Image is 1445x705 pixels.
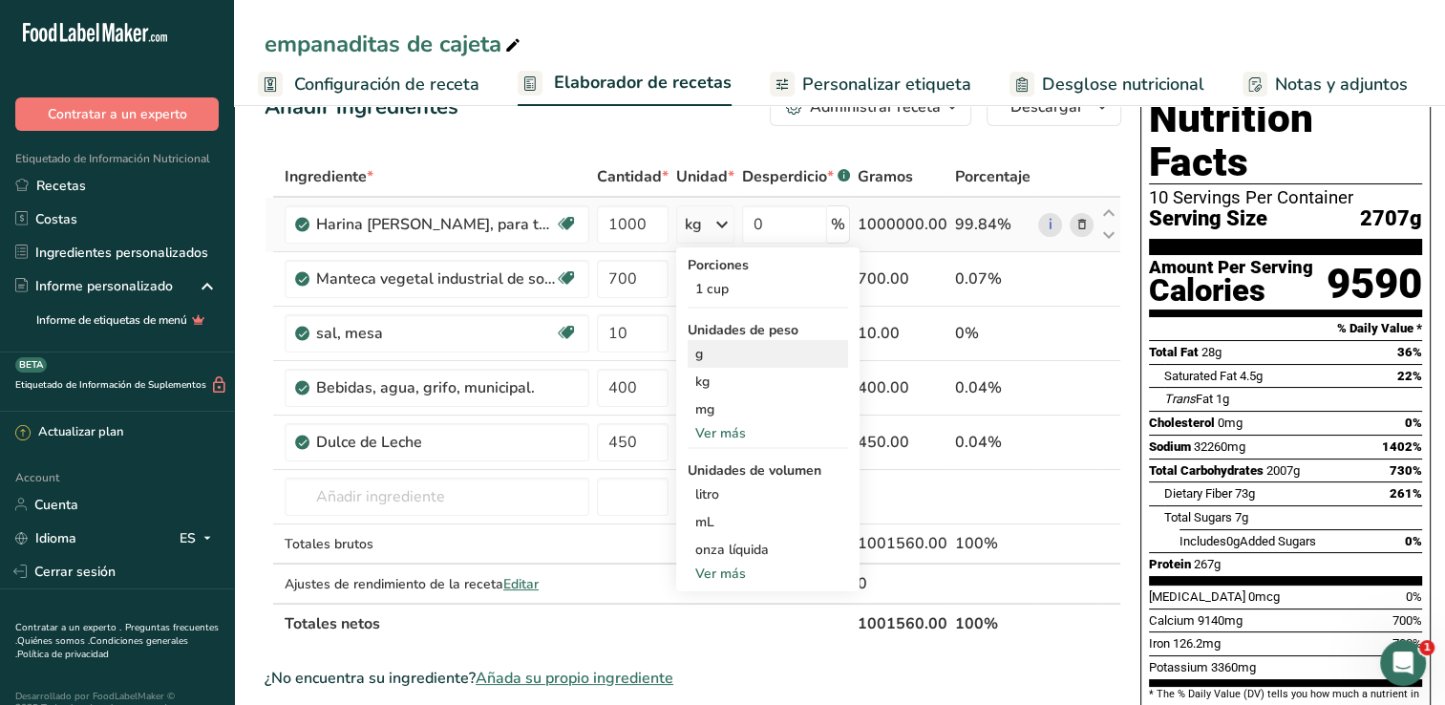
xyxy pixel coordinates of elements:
span: Dietary Fiber [1164,486,1232,501]
span: 1g [1216,392,1229,406]
span: Sodium [1149,439,1191,454]
div: Añadir ingredientes [265,92,458,123]
div: ES [180,526,219,549]
span: 700% [1392,636,1422,651]
th: 100% [951,603,1034,643]
div: 9590 [1327,259,1422,310]
span: 28g [1201,345,1222,359]
div: Unidades de volumen [688,460,848,481]
span: 267g [1194,557,1221,571]
span: 9140mg [1198,613,1243,628]
div: Ver más [688,564,848,584]
button: Contratar a un experto [15,97,219,131]
div: 0.07% [955,267,1031,290]
a: Política de privacidad [17,648,109,661]
span: 2007g [1266,463,1300,478]
div: Desperdicio [742,165,850,188]
span: Elaborador de recetas [554,70,732,96]
div: 10 Servings Per Container [1149,188,1422,207]
span: 0mg [1218,416,1243,430]
span: Calcium [1149,613,1195,628]
iframe: Intercom live chat [1380,640,1426,686]
span: 126.2mg [1173,636,1221,651]
span: Total Fat [1149,345,1199,359]
a: Preguntas frecuentes . [15,621,219,648]
div: Dulce de Leche [316,431,555,454]
span: 2707g [1360,207,1422,231]
div: onza líquida [695,540,840,560]
div: 10.00 [858,322,947,345]
span: 730% [1390,463,1422,478]
span: Añada su propio ingrediente [476,667,673,690]
div: litro [695,484,840,504]
span: Potassium [1149,660,1208,674]
div: 100% [955,532,1031,555]
span: Configuración de receta [294,72,479,97]
div: mg [688,395,848,423]
button: Descargar [987,88,1121,126]
div: 0 [858,572,947,595]
span: 0mcg [1248,589,1280,604]
div: Calories [1149,277,1313,305]
span: 22% [1397,369,1422,383]
div: Totales brutos [285,534,589,554]
div: kg [688,368,848,395]
button: Administrar receta [770,88,971,126]
input: Añadir ingrediente [285,478,589,516]
div: Informe personalizado [15,276,173,296]
div: 0% [955,322,1031,345]
span: 0% [1405,416,1422,430]
span: 4.5g [1240,369,1263,383]
span: 73g [1235,486,1255,501]
div: ¿No encuentra su ingrediente? [265,667,1121,690]
span: Total Carbohydrates [1149,463,1264,478]
div: Ver más [688,423,848,443]
div: Unidades de peso [688,320,848,340]
div: empanaditas de cajeta [265,27,524,61]
span: 1402% [1382,439,1422,454]
div: sal, mesa [316,322,555,345]
div: Porciones [688,255,848,275]
span: Includes Added Sugars [1179,534,1316,548]
span: 261% [1390,486,1422,501]
span: Cholesterol [1149,416,1215,430]
span: 700% [1392,613,1422,628]
span: Personalizar etiqueta [802,72,971,97]
span: 3360mg [1211,660,1256,674]
span: Serving Size [1149,207,1267,231]
a: Condiciones generales . [15,634,188,661]
span: Porcentaje [955,165,1031,188]
div: 400.00 [858,376,947,399]
div: 0.04% [955,431,1031,454]
div: Administrar receta [810,96,941,118]
span: 1 [1419,640,1434,655]
div: 99.84% [955,213,1031,236]
div: Amount Per Serving [1149,259,1313,277]
div: 450.00 [858,431,947,454]
a: Idioma [15,522,76,555]
span: Gramos [858,165,913,188]
section: % Daily Value * [1149,317,1422,340]
span: [MEDICAL_DATA] [1149,589,1245,604]
a: Configuración de receta [258,63,479,106]
span: 36% [1397,345,1422,359]
div: kg [685,213,702,236]
a: Personalizar etiqueta [770,63,971,106]
a: i [1038,213,1062,237]
div: 0.04% [955,376,1031,399]
div: 1000000.00 [858,213,947,236]
div: 1 cup [688,275,848,303]
span: Protein [1149,557,1191,571]
div: Actualizar plan [15,423,123,442]
span: Descargar [1010,96,1083,118]
span: Total Sugars [1164,510,1232,524]
div: Harina [PERSON_NAME], para todo uso, con levadura, enriquecida [316,213,555,236]
span: 0% [1405,534,1422,548]
span: 7g [1235,510,1248,524]
a: Contratar a un experto . [15,621,121,634]
a: Notas y adjuntos [1243,63,1408,106]
span: 32260mg [1194,439,1245,454]
div: Manteca vegetal industrial de soja (parcialmente hidrogenada) para repostería y confitería. [316,267,555,290]
span: Ingrediente [285,165,373,188]
span: Notas y adjuntos [1275,72,1408,97]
